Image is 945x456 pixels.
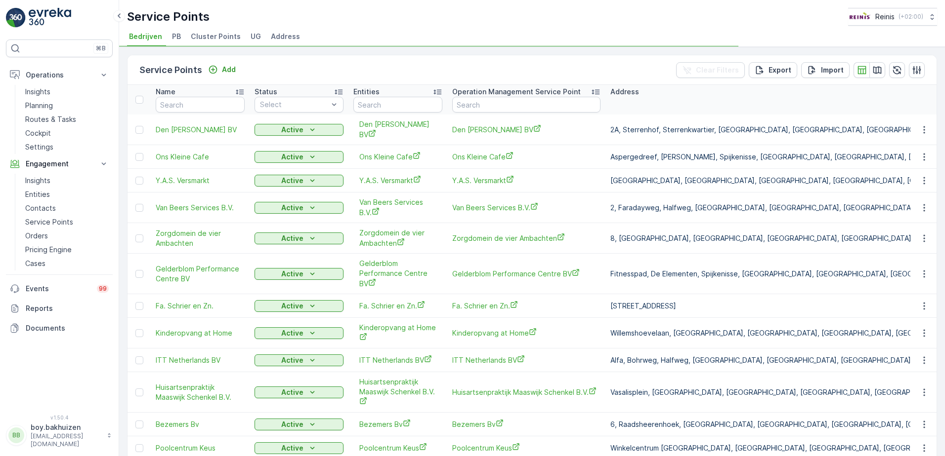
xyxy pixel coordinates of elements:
span: Y.A.S. Versmarkt [359,175,436,186]
span: Kinderopvang at Home [452,328,601,338]
input: Search [452,97,601,113]
p: Export [769,65,791,75]
p: Reports [26,304,109,313]
span: Van Beers Services B.V. [452,202,601,213]
a: Kinderopvang at Home [156,328,245,338]
a: ITT Netherlands BV [156,355,245,365]
p: Active [281,387,303,397]
a: Insights [21,85,113,99]
a: Zorgdomein de vier Ambachten [452,233,601,243]
span: Huisartsenpraktijk Maaswijk Schenkel B.V. [156,382,245,402]
span: Address [271,32,300,41]
a: Poolcentrum Keus [359,443,436,453]
a: Gelderblom Performance Centre BV [359,259,436,289]
span: v 1.50.4 [6,415,113,420]
a: Settings [21,140,113,154]
a: Pricing Engine [21,243,113,257]
p: Active [281,125,303,135]
p: Active [281,328,303,338]
div: Toggle Row Selected [135,420,143,428]
span: Cluster Points [191,32,241,41]
button: Active [255,268,344,280]
span: Zorgdomein de vier Ambachten [156,228,245,248]
img: logo_light-DOdMpM7g.png [29,8,71,28]
p: Active [281,301,303,311]
span: Van Beers Services B.V. [156,203,245,213]
span: Fa. Schrier en Zn. [452,301,601,311]
span: Bezemers Bv [452,419,601,429]
a: Ons Kleine Cafe [359,152,436,162]
img: logo [6,8,26,28]
p: Entities [25,190,50,199]
a: Zorgdomein de vier Ambachten [359,228,436,248]
button: Export [749,62,797,78]
div: Toggle Row Selected [135,126,143,134]
span: Ons Kleine Cafe [156,152,245,162]
div: Toggle Row Selected [135,356,143,364]
a: Bezemers Bv [156,419,245,429]
p: Status [255,87,277,97]
div: Toggle Row Selected [135,444,143,452]
p: Routes & Tasks [25,114,76,124]
a: Bezemers Bv [359,419,436,429]
p: Service Points [139,63,202,77]
a: Entities [21,188,113,201]
span: Den [PERSON_NAME] BV [156,125,245,135]
a: Den Heijer Schoonmaakbedrijf BV [359,119,436,140]
a: ITT Netherlands BV [359,355,436,365]
div: Toggle Row Selected [135,329,143,337]
a: Gelderblom Performance Centre BV [452,268,601,279]
p: Add [222,65,236,75]
button: Import [801,62,850,78]
p: Engagement [26,159,93,169]
p: Active [281,443,303,453]
a: Reports [6,299,113,318]
a: Kinderopvang at Home [359,323,436,343]
a: Planning [21,99,113,113]
a: Y.A.S. Versmarkt [156,176,245,186]
p: Active [281,419,303,429]
button: Active [255,354,344,366]
button: Active [255,418,344,430]
span: Den [PERSON_NAME] BV [452,124,601,135]
span: Huisartsenpraktijk Maaswijk Schenkel B.V. [359,377,436,407]
p: Service Points [127,9,210,25]
span: Bedrijven [129,32,162,41]
div: Toggle Row Selected [135,388,143,396]
input: Search [156,97,245,113]
div: Toggle Row Selected [135,204,143,212]
span: Fa. Schrier en Zn. [359,301,436,311]
a: ITT Netherlands BV [452,355,601,365]
p: Clear Filters [696,65,739,75]
a: Poolcentrum Keus [156,443,245,453]
button: Active [255,151,344,163]
button: Active [255,202,344,214]
a: Routes & Tasks [21,113,113,126]
p: Operation Management Service Point [452,87,581,97]
p: Active [281,152,303,162]
div: Toggle Row Selected [135,270,143,278]
p: Planning [25,101,53,111]
p: ⌘B [96,44,106,52]
button: Active [255,327,344,339]
a: Service Points [21,215,113,229]
input: Search [353,97,442,113]
p: Active [281,355,303,365]
a: Cases [21,257,113,270]
a: Ons Kleine Cafe [452,152,601,162]
a: Van Beers Services B.V. [359,197,436,218]
p: Contacts [25,203,56,213]
button: Active [255,442,344,454]
button: Active [255,124,344,136]
span: UG [251,32,261,41]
